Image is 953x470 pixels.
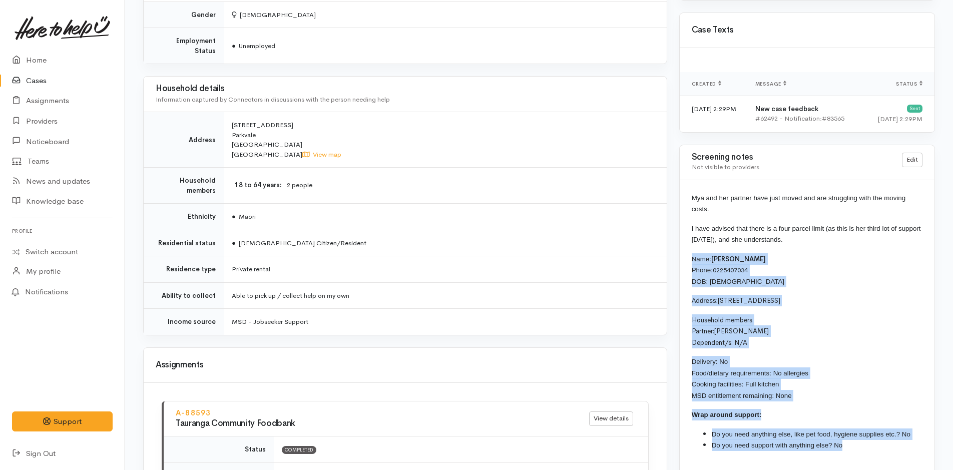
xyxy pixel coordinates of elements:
[232,239,366,247] span: [DEMOGRAPHIC_DATA] Citizen/Resident
[232,291,349,300] span: Able to pick up / collect help on my own
[755,114,855,124] div: #62492 - Notification:#83565
[713,266,748,274] a: 0225407034
[589,411,633,426] a: View details
[232,212,236,221] span: ●
[232,239,236,247] span: ●
[144,168,224,204] td: Household members
[692,81,722,87] span: Created
[302,150,341,159] a: View map
[12,411,113,432] button: Support
[144,256,224,283] td: Residence type
[176,408,211,417] a: A-88593
[144,112,224,168] td: Address
[692,266,713,274] span: Phone:
[232,42,275,50] span: Unemployed
[144,230,224,256] td: Residential status
[692,358,808,399] span: Delivery: No Food/dietary requirements: No allergies Cooking facilities: Full kitchen MSD entitle...
[896,81,922,87] span: Status
[232,11,316,19] span: [DEMOGRAPHIC_DATA]
[232,212,256,221] span: Maori
[176,419,565,428] h3: Tauranga Community Foodbank
[871,114,922,124] div: [DATE] 2:29PM
[692,194,905,213] span: Mya and her partner have just moved and are struggling with the moving costs.
[232,317,308,326] span: MSD - Jobseeker Support
[907,105,922,113] div: Sent
[12,224,113,238] h6: Profile
[232,180,282,190] dt: 18 to 64 years
[692,153,890,162] h3: Screening notes
[287,180,655,191] dd: 2 people
[692,297,718,304] span: Address:
[282,446,316,454] span: Completed
[692,225,921,244] span: I have advised that there is a four parcel limit (as this is her third lot of support [DATE]), an...
[144,28,224,64] td: Employment Status
[712,441,843,449] span: Do you need support with anything else? No
[692,338,747,347] span: Dependent/s: N/A
[144,2,224,28] td: Gender
[692,162,890,172] div: Not visible to providers
[712,430,910,438] span: Do you need anything else, like pet food, hygiene supplies etc.? No
[156,95,390,104] span: Information captured by Connectors in discussions with the person needing help
[144,309,224,335] td: Income source
[718,296,780,305] span: [STREET_ADDRESS]
[755,105,818,113] b: New case feedback
[232,121,341,159] span: [STREET_ADDRESS] Parkvale [GEOGRAPHIC_DATA] [GEOGRAPHIC_DATA]
[156,84,655,94] h3: Household details
[755,81,787,87] span: Message
[144,282,224,309] td: Ability to collect
[692,411,762,418] span: Wrap around support:
[692,278,784,285] span: DOB: [DEMOGRAPHIC_DATA]
[692,327,714,335] span: Partner:
[692,316,752,324] span: Household members
[692,26,922,35] h3: Case Texts
[692,255,711,263] span: Name:
[714,327,769,335] span: [PERSON_NAME]
[232,42,236,50] span: ●
[164,436,274,462] td: Status
[711,255,766,263] span: [PERSON_NAME]
[232,265,270,273] span: Private rental
[144,204,224,230] td: Ethnicity
[156,360,655,370] h3: Assignments
[902,153,922,167] a: Edit
[680,96,747,132] td: [DATE] 2:29PM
